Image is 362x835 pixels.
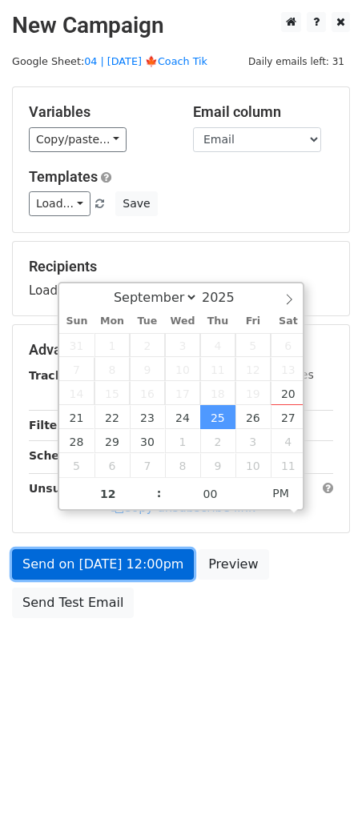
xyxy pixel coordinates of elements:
h5: Variables [29,103,169,121]
span: September 10, 2025 [165,357,200,381]
span: September 3, 2025 [165,333,200,357]
span: Sun [59,316,95,327]
span: September 24, 2025 [165,405,200,429]
strong: Tracking [29,369,82,382]
span: Tue [130,316,165,327]
h5: Email column [193,103,333,121]
a: Load... [29,191,90,216]
span: September 6, 2025 [271,333,306,357]
span: Thu [200,316,235,327]
span: September 7, 2025 [59,357,95,381]
h2: New Campaign [12,12,350,39]
span: October 1, 2025 [165,429,200,453]
a: Send on [DATE] 12:00pm [12,549,194,580]
span: October 5, 2025 [59,453,95,477]
span: October 7, 2025 [130,453,165,477]
span: September 26, 2025 [235,405,271,429]
span: September 28, 2025 [59,429,95,453]
span: October 10, 2025 [235,453,271,477]
span: September 17, 2025 [165,381,200,405]
a: Preview [198,549,268,580]
input: Hour [59,478,157,510]
span: September 11, 2025 [200,357,235,381]
button: Save [115,191,157,216]
a: Copy unsubscribe link [111,500,255,515]
span: September 13, 2025 [271,357,306,381]
a: 04 | [DATE] 🍁Coach Tik [84,55,207,67]
span: September 18, 2025 [200,381,235,405]
span: Fri [235,316,271,327]
label: UTM Codes [251,367,313,383]
input: Minute [162,478,259,510]
strong: Unsubscribe [29,482,107,495]
span: September 9, 2025 [130,357,165,381]
span: September 22, 2025 [95,405,130,429]
span: October 11, 2025 [271,453,306,477]
span: September 16, 2025 [130,381,165,405]
span: September 25, 2025 [200,405,235,429]
span: October 6, 2025 [95,453,130,477]
strong: Schedule [29,449,86,462]
span: September 29, 2025 [95,429,130,453]
span: October 4, 2025 [271,429,306,453]
span: Daily emails left: 31 [243,53,350,70]
strong: Filters [29,419,70,432]
span: September 15, 2025 [95,381,130,405]
span: September 14, 2025 [59,381,95,405]
span: : [157,477,162,509]
iframe: Chat Widget [282,758,362,835]
span: September 2, 2025 [130,333,165,357]
span: October 9, 2025 [200,453,235,477]
a: Templates [29,168,98,185]
a: Daily emails left: 31 [243,55,350,67]
span: Wed [165,316,200,327]
span: Mon [95,316,130,327]
span: September 21, 2025 [59,405,95,429]
span: Sat [271,316,306,327]
div: Loading... [29,258,333,299]
span: September 8, 2025 [95,357,130,381]
h5: Advanced [29,341,333,359]
small: Google Sheet: [12,55,207,67]
span: September 23, 2025 [130,405,165,429]
span: September 1, 2025 [95,333,130,357]
span: October 3, 2025 [235,429,271,453]
span: October 2, 2025 [200,429,235,453]
span: September 12, 2025 [235,357,271,381]
span: September 20, 2025 [271,381,306,405]
span: September 30, 2025 [130,429,165,453]
span: September 4, 2025 [200,333,235,357]
span: September 19, 2025 [235,381,271,405]
a: Send Test Email [12,588,134,618]
span: September 27, 2025 [271,405,306,429]
a: Copy/paste... [29,127,127,152]
span: August 31, 2025 [59,333,95,357]
h5: Recipients [29,258,333,275]
span: October 8, 2025 [165,453,200,477]
span: Click to toggle [259,477,303,509]
input: Year [198,290,255,305]
span: September 5, 2025 [235,333,271,357]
